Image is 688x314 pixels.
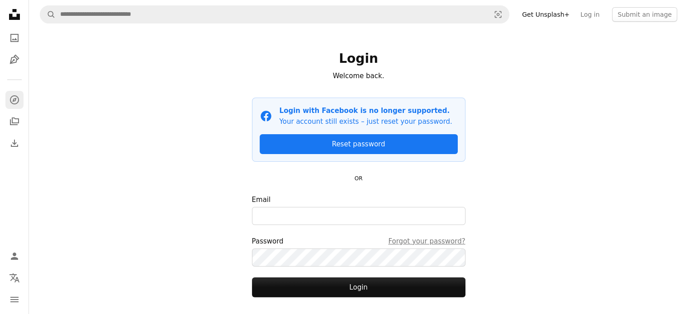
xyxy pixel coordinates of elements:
[5,91,24,109] a: Explore
[252,70,465,81] p: Welcome back.
[355,175,363,182] small: OR
[5,269,24,287] button: Language
[5,112,24,131] a: Collections
[252,248,465,267] input: PasswordForgot your password?
[5,247,24,265] a: Log in / Sign up
[5,51,24,69] a: Illustrations
[575,7,605,22] a: Log in
[5,5,24,25] a: Home — Unsplash
[5,29,24,47] a: Photos
[5,291,24,309] button: Menu
[252,207,465,225] input: Email
[260,134,458,154] a: Reset password
[40,6,56,23] button: Search Unsplash
[487,6,509,23] button: Visual search
[388,236,465,247] a: Forgot your password?
[252,236,465,247] div: Password
[252,194,465,225] label: Email
[252,51,465,67] h1: Login
[612,7,677,22] button: Submit an image
[40,5,509,23] form: Find visuals sitewide
[5,134,24,152] a: Download History
[280,116,452,127] p: Your account still exists – just reset your password.
[517,7,575,22] a: Get Unsplash+
[252,277,465,297] button: Login
[280,105,452,116] p: Login with Facebook is no longer supported.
